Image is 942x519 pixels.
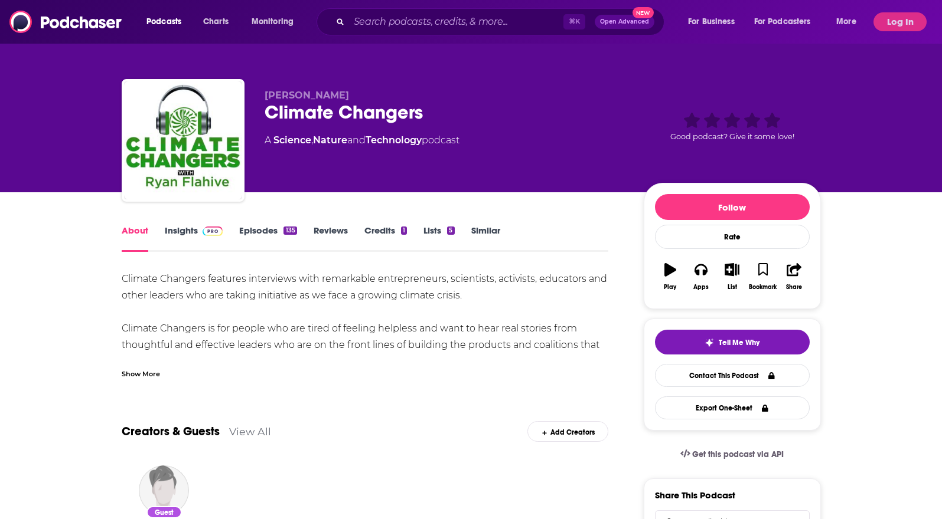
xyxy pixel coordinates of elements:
a: View All [229,425,271,438]
span: For Podcasters [754,14,811,30]
h3: Share This Podcast [655,490,735,501]
div: Search podcasts, credits, & more... [328,8,676,35]
a: Creators & Guests [122,424,220,439]
span: Monitoring [252,14,294,30]
button: Play [655,255,686,298]
span: More [836,14,856,30]
div: Bookmark [749,284,777,291]
button: tell me why sparkleTell Me Why [655,330,810,354]
div: 5 [447,226,454,235]
div: Guest [146,506,182,518]
a: Technology [366,134,422,146]
div: Add Creators [527,421,608,442]
a: Episodes135 [239,225,296,252]
span: Charts [203,14,229,30]
div: A podcast [265,133,459,147]
button: open menu [243,12,309,31]
img: tell me why sparkle [705,338,714,347]
button: List [716,255,747,298]
img: Climate Changers [124,81,242,199]
a: Credits1 [364,225,407,252]
button: Log In [873,12,927,31]
button: open menu [828,12,871,31]
a: Get this podcast via API [671,440,794,469]
a: Similar [471,225,500,252]
div: 1 [401,226,407,235]
span: [PERSON_NAME] [265,90,349,101]
span: Get this podcast via API [692,449,784,459]
img: Podchaser - Follow, Share and Rate Podcasts [9,11,123,33]
span: ⌘ K [563,14,585,29]
div: Apps [693,284,709,291]
span: Open Advanced [600,19,649,25]
div: List [728,284,737,291]
button: Share [778,255,809,298]
span: Tell Me Why [719,338,760,347]
a: Nature [313,134,347,146]
span: For Business [688,14,735,30]
button: Export One-Sheet [655,396,810,419]
a: InsightsPodchaser Pro [165,225,223,252]
button: Follow [655,194,810,220]
span: Podcasts [146,14,181,30]
button: open menu [138,12,197,31]
span: , [311,134,313,146]
a: Contact This Podcast [655,364,810,387]
span: and [347,134,366,146]
div: Play [664,284,676,291]
div: Good podcast? Give it some love! [644,90,821,163]
img: Podchaser Pro [203,226,223,236]
button: Bookmark [748,255,778,298]
span: New [633,7,654,18]
button: Apps [686,255,716,298]
input: Search podcasts, credits, & more... [349,12,563,31]
div: 135 [283,226,296,235]
img: Hop Hopkins [139,465,189,515]
button: open menu [747,12,828,31]
div: Share [786,284,802,291]
a: Reviews [314,225,348,252]
a: About [122,225,148,252]
a: Science [273,134,311,146]
div: Climate Changers features interviews with remarkable entrepreneurs, scientists, activists, educat... [122,271,609,419]
div: Rate [655,225,810,249]
a: Lists5 [423,225,454,252]
span: Good podcast? Give it some love! [670,132,794,141]
button: open menu [680,12,749,31]
a: Charts [195,12,236,31]
button: Open AdvancedNew [595,15,654,29]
